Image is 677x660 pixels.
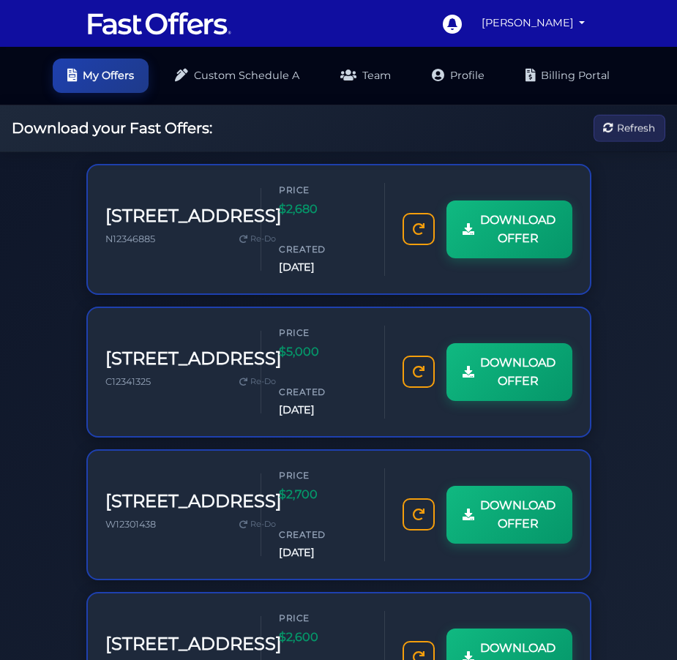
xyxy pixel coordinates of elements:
[279,528,367,541] span: Created
[279,200,367,219] span: $2,680
[480,353,556,391] span: DOWNLOAD OFFER
[446,343,572,401] a: DOWNLOAD OFFER
[250,375,276,389] span: Re-Do
[279,183,367,197] span: Price
[279,259,367,276] span: [DATE]
[279,485,367,504] span: $2,700
[105,491,282,512] h3: [STREET_ADDRESS]
[326,59,405,93] a: Team
[279,342,367,361] span: $5,000
[617,120,655,136] span: Refresh
[594,115,665,142] button: Refresh
[105,206,282,227] h3: [STREET_ADDRESS]
[105,233,155,244] span: N12346885
[12,119,212,137] h2: Download your Fast Offers:
[105,519,156,530] span: W12301438
[53,59,149,93] a: My Offers
[279,544,367,561] span: [DATE]
[233,515,282,534] a: Re-Do
[446,200,572,258] a: DOWNLOAD OFFER
[279,385,367,399] span: Created
[279,402,367,419] span: [DATE]
[417,59,499,93] a: Profile
[105,348,282,370] h3: [STREET_ADDRESS]
[279,611,367,625] span: Price
[446,486,572,544] a: DOWNLOAD OFFER
[480,496,556,533] span: DOWNLOAD OFFER
[233,372,282,391] a: Re-Do
[250,518,276,531] span: Re-Do
[279,242,367,256] span: Created
[279,628,367,647] span: $2,600
[160,59,314,93] a: Custom Schedule A
[233,230,282,249] a: Re-Do
[511,59,624,93] a: Billing Portal
[279,326,367,340] span: Price
[476,9,591,37] a: [PERSON_NAME]
[279,468,367,482] span: Price
[105,376,151,387] span: C12341325
[250,233,276,246] span: Re-Do
[105,634,282,655] h3: [STREET_ADDRESS]
[480,211,556,248] span: DOWNLOAD OFFER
